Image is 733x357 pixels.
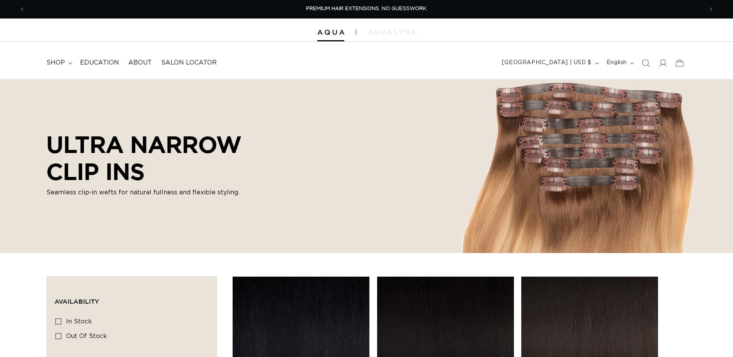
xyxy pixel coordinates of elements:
[156,54,221,71] a: Salon Locator
[502,59,592,67] span: [GEOGRAPHIC_DATA] | USD $
[124,54,156,71] a: About
[497,56,602,70] button: [GEOGRAPHIC_DATA] | USD $
[702,2,719,17] button: Next announcement
[54,298,99,305] span: Availability
[46,59,65,67] span: shop
[75,54,124,71] a: Education
[368,30,416,34] img: aqualyna.com
[128,59,152,67] span: About
[306,6,427,11] span: PREMIUM HAIR EXTENSIONS. NO GUESSWORK.
[161,59,217,67] span: Salon Locator
[602,56,637,70] button: English
[42,54,75,71] summary: shop
[607,59,627,67] span: English
[66,333,107,339] span: Out of stock
[14,2,31,17] button: Previous announcement
[46,188,298,197] p: Seamless clip-in wefts for natural fullness and flexible styling.
[80,59,119,67] span: Education
[317,30,344,35] img: Aqua Hair Extensions
[637,54,654,71] summary: Search
[54,284,209,312] summary: Availability (0 selected)
[46,131,298,185] h2: ULTRA NARROW CLIP INS
[66,318,92,325] span: In stock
